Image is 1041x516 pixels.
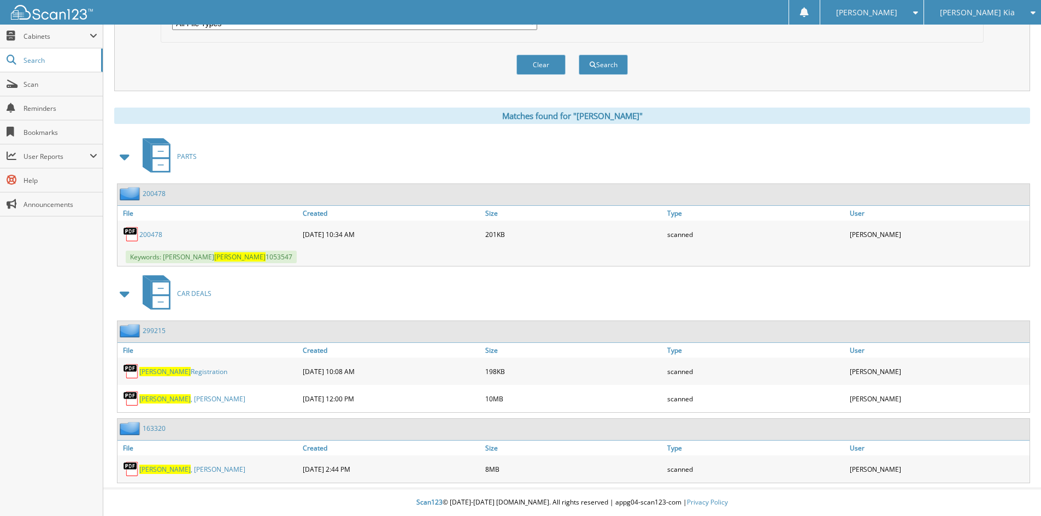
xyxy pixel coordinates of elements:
[117,343,300,358] a: File
[23,176,97,185] span: Help
[300,223,483,245] div: [DATE] 10:34 AM
[847,343,1030,358] a: User
[416,497,443,507] span: Scan123
[483,441,665,455] a: Size
[847,360,1030,382] div: [PERSON_NAME]
[483,223,665,245] div: 201KB
[847,458,1030,480] div: [PERSON_NAME]
[483,388,665,410] div: 10MB
[687,497,728,507] a: Privacy Policy
[847,206,1030,221] a: User
[579,55,628,75] button: Search
[483,458,665,480] div: 8MB
[177,289,211,298] span: CAR DEALS
[103,489,1041,516] div: © [DATE]-[DATE] [DOMAIN_NAME]. All rights reserved | appg04-scan123-com |
[23,104,97,113] span: Reminders
[120,324,143,337] img: folder2.png
[300,206,483,221] a: Created
[126,251,297,263] span: Keywords: [PERSON_NAME] 1053547
[483,343,665,358] a: Size
[136,272,211,315] a: CAR DEALS
[114,108,1030,124] div: Matches found for "[PERSON_NAME]"
[123,461,139,477] img: PDF.png
[123,363,139,379] img: PDF.png
[123,390,139,407] img: PDF.png
[300,441,483,455] a: Created
[139,394,191,404] span: [PERSON_NAME]
[986,464,1041,516] iframe: Chat Widget
[136,135,197,178] a: PARTS
[117,206,300,221] a: File
[143,189,166,198] a: 200478
[300,388,483,410] div: [DATE] 12:00 PM
[23,80,97,89] span: Scan
[847,441,1030,455] a: User
[23,128,97,137] span: Bookmarks
[483,206,665,221] a: Size
[120,422,143,435] img: folder2.png
[300,343,483,358] a: Created
[123,226,139,242] img: PDF.png
[139,465,245,474] a: [PERSON_NAME], [PERSON_NAME]
[300,458,483,480] div: [DATE] 2:44 PM
[177,152,197,161] span: PARTS
[847,223,1030,245] div: [PERSON_NAME]
[664,458,847,480] div: scanned
[139,465,191,474] span: [PERSON_NAME]
[300,360,483,382] div: [DATE] 10:08 AM
[664,206,847,221] a: Type
[120,187,143,200] img: folder2.png
[664,223,847,245] div: scanned
[23,152,90,161] span: User Reports
[139,367,227,376] a: [PERSON_NAME]Registration
[143,424,166,433] a: 163320
[516,55,566,75] button: Clear
[483,360,665,382] div: 198KB
[23,32,90,41] span: Cabinets
[139,230,162,239] a: 200478
[214,252,266,262] span: [PERSON_NAME]
[143,326,166,335] a: 299215
[664,360,847,382] div: scanned
[847,388,1030,410] div: [PERSON_NAME]
[23,56,96,65] span: Search
[664,441,847,455] a: Type
[664,343,847,358] a: Type
[11,5,93,20] img: scan123-logo-white.svg
[836,9,897,16] span: [PERSON_NAME]
[23,200,97,209] span: Announcements
[139,394,245,404] a: [PERSON_NAME], [PERSON_NAME]
[664,388,847,410] div: scanned
[139,367,191,376] span: [PERSON_NAME]
[117,441,300,455] a: File
[940,9,1015,16] span: [PERSON_NAME] Kia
